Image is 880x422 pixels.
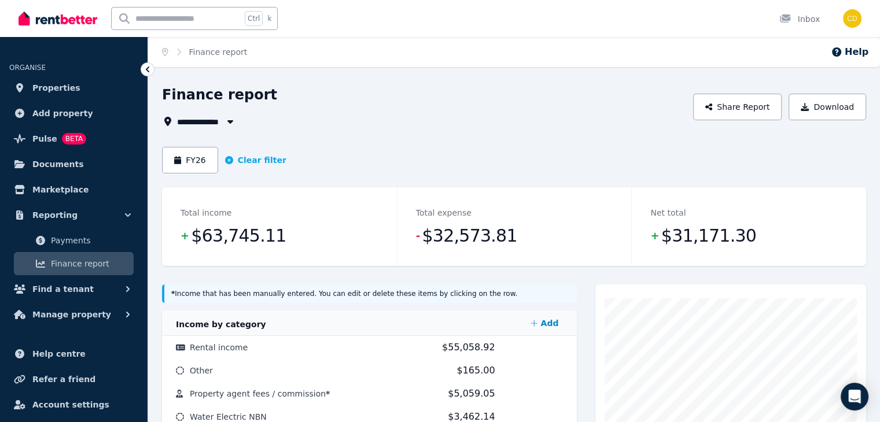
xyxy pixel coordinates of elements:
[14,229,134,252] a: Payments
[448,411,495,422] span: $3,462.14
[9,203,138,227] button: Reporting
[9,277,138,301] button: Find a tenant
[162,86,277,104] h1: Finance report
[9,303,138,326] button: Manage property
[831,45,868,59] button: Help
[181,206,231,220] dt: Total income
[32,208,78,222] span: Reporting
[448,388,495,399] span: $5,059.05
[9,153,138,176] a: Documents
[442,342,495,353] span: $55,058.92
[526,312,563,335] a: Add
[9,127,138,150] a: PulseBETA
[841,383,868,410] div: Open Intercom Messenger
[190,389,330,398] span: Property agent fees / commission
[789,94,866,120] button: Download
[51,257,129,271] span: Finance report
[171,290,517,298] small: Income that has been manually entered. You can edit or delete these items by clicking on the row.
[422,224,517,247] span: $32,573.81
[190,366,213,375] span: Other
[9,102,138,125] a: Add property
[62,133,86,145] span: BETA
[32,347,86,361] span: Help centre
[181,228,189,244] span: +
[456,365,495,376] span: $165.00
[190,412,267,421] span: Water Electric NBN
[19,10,97,27] img: RentBetter
[190,343,248,352] span: Rental income
[779,13,820,25] div: Inbox
[189,47,248,57] a: Finance report
[32,81,80,95] span: Properties
[650,206,686,220] dt: Net total
[32,398,109,412] span: Account settings
[32,308,111,321] span: Manage property
[225,154,286,166] button: Clear filter
[843,9,861,28] img: Rentals Team
[245,11,263,26] span: Ctrl
[9,76,138,99] a: Properties
[148,37,261,67] nav: Breadcrumb
[14,252,134,275] a: Finance report
[32,372,95,386] span: Refer a friend
[650,228,658,244] span: +
[416,228,420,244] span: -
[32,157,84,171] span: Documents
[191,224,286,247] span: $63,745.11
[693,94,782,120] button: Share Report
[32,132,57,146] span: Pulse
[51,234,129,247] span: Payments
[9,368,138,391] a: Refer a friend
[32,183,89,197] span: Marketplace
[176,320,266,329] span: Income by category
[9,64,46,72] span: ORGANISE
[9,393,138,416] a: Account settings
[162,147,218,173] button: FY26
[9,178,138,201] a: Marketplace
[416,206,472,220] dt: Total expense
[32,282,94,296] span: Find a tenant
[32,106,93,120] span: Add property
[267,14,271,23] span: k
[9,342,138,365] a: Help centre
[661,224,756,247] span: $31,171.30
